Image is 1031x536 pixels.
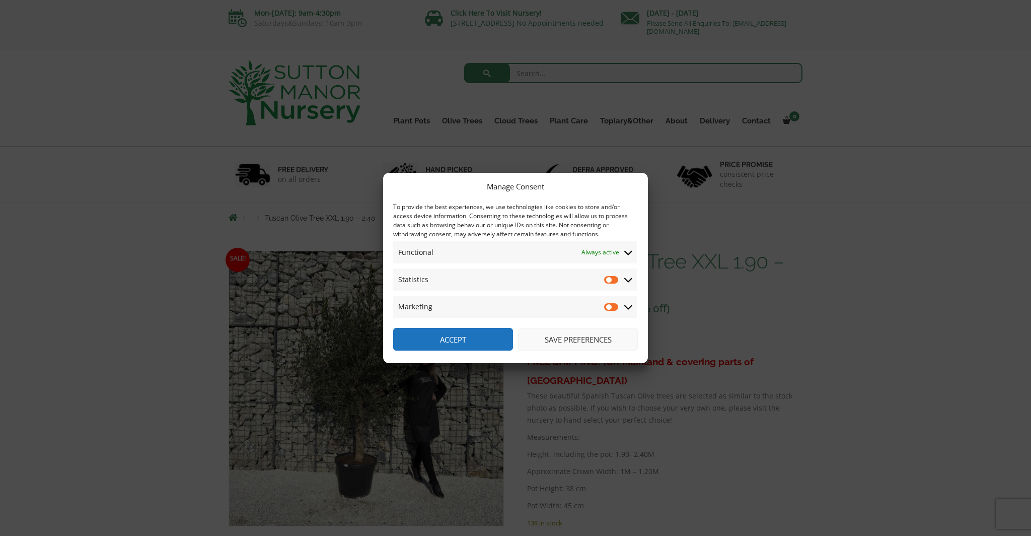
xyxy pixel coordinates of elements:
button: Accept [393,328,513,351]
span: Functional [398,246,433,258]
div: Manage Consent [487,180,544,192]
summary: Marketing [393,296,637,318]
div: To provide the best experiences, we use technologies like cookies to store and/or access device i... [393,203,637,239]
span: Marketing [398,301,432,313]
span: Statistics [398,274,428,286]
button: Save preferences [518,328,638,351]
summary: Functional Always active [393,241,637,263]
summary: Statistics [393,269,637,291]
span: Always active [581,246,619,258]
